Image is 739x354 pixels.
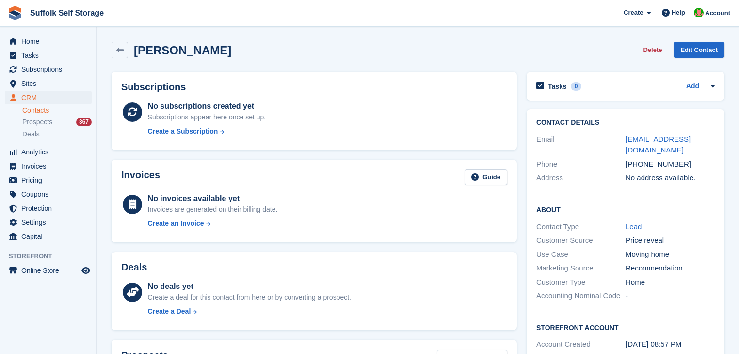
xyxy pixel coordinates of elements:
a: Contacts [22,106,92,115]
a: Create a Subscription [148,126,266,136]
div: 0 [571,82,582,91]
a: Preview store [80,265,92,276]
div: Contact Type [536,221,626,233]
a: menu [5,34,92,48]
a: menu [5,230,92,243]
div: 367 [76,118,92,126]
a: Create a Deal [148,306,351,317]
span: Settings [21,216,80,229]
span: Deals [22,130,40,139]
a: Deals [22,129,92,139]
div: Address [536,172,626,184]
div: Email [536,134,626,156]
span: Prospects [22,118,52,127]
div: Account Created [536,339,626,350]
div: Price reveal [626,235,715,246]
div: - [626,290,715,302]
a: Lead [626,222,642,231]
span: Storefront [9,252,96,261]
h2: Subscriptions [121,82,507,93]
a: menu [5,187,92,201]
a: menu [5,91,92,104]
span: Coupons [21,187,80,201]
a: Prospects 367 [22,117,92,127]
span: Pricing [21,173,80,187]
div: [PHONE_NUMBER] [626,159,715,170]
div: Create a Deal [148,306,191,317]
h2: [PERSON_NAME] [134,44,231,57]
span: Tasks [21,49,80,62]
div: Create a Subscription [148,126,218,136]
div: No subscriptions created yet [148,101,266,112]
div: No invoices available yet [148,193,278,204]
a: menu [5,159,92,173]
a: Guide [465,169,507,185]
div: Customer Source [536,235,626,246]
span: Create [624,8,643,17]
h2: Tasks [548,82,567,91]
div: Moving home [626,249,715,260]
div: Invoices are generated on their billing date. [148,204,278,215]
span: Sites [21,77,80,90]
a: [EMAIL_ADDRESS][DOMAIN_NAME] [626,135,691,154]
div: Accounting Nominal Code [536,290,626,302]
span: Capital [21,230,80,243]
h2: Storefront Account [536,322,715,332]
span: CRM [21,91,80,104]
span: Analytics [21,145,80,159]
button: Delete [639,42,666,58]
a: Add [686,81,699,92]
a: Create an Invoice [148,219,278,229]
a: menu [5,145,92,159]
a: menu [5,173,92,187]
span: Account [705,8,730,18]
div: Customer Type [536,277,626,288]
a: menu [5,49,92,62]
a: menu [5,77,92,90]
div: Recommendation [626,263,715,274]
a: menu [5,202,92,215]
div: [DATE] 08:57 PM [626,339,715,350]
a: Edit Contact [674,42,724,58]
span: Help [672,8,685,17]
h2: Contact Details [536,119,715,127]
div: No address available. [626,172,715,184]
div: Use Case [536,249,626,260]
img: David Caucutt [694,8,704,17]
span: Protection [21,202,80,215]
a: menu [5,264,92,277]
div: Home [626,277,715,288]
div: Create a deal for this contact from here or by converting a prospect. [148,292,351,303]
div: Create an Invoice [148,219,204,229]
a: Suffolk Self Storage [26,5,108,21]
span: Home [21,34,80,48]
span: Subscriptions [21,63,80,76]
h2: Deals [121,262,147,273]
div: Phone [536,159,626,170]
span: Online Store [21,264,80,277]
div: No deals yet [148,281,351,292]
div: Marketing Source [536,263,626,274]
a: menu [5,216,92,229]
span: Invoices [21,159,80,173]
div: Subscriptions appear here once set up. [148,112,266,122]
a: menu [5,63,92,76]
h2: About [536,204,715,214]
img: stora-icon-8386f47178a22dfd0bd8f6a31ec36ba5ce8667c1dd55bd0f319d3a0aa187defe.svg [8,6,22,20]
h2: Invoices [121,169,160,185]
